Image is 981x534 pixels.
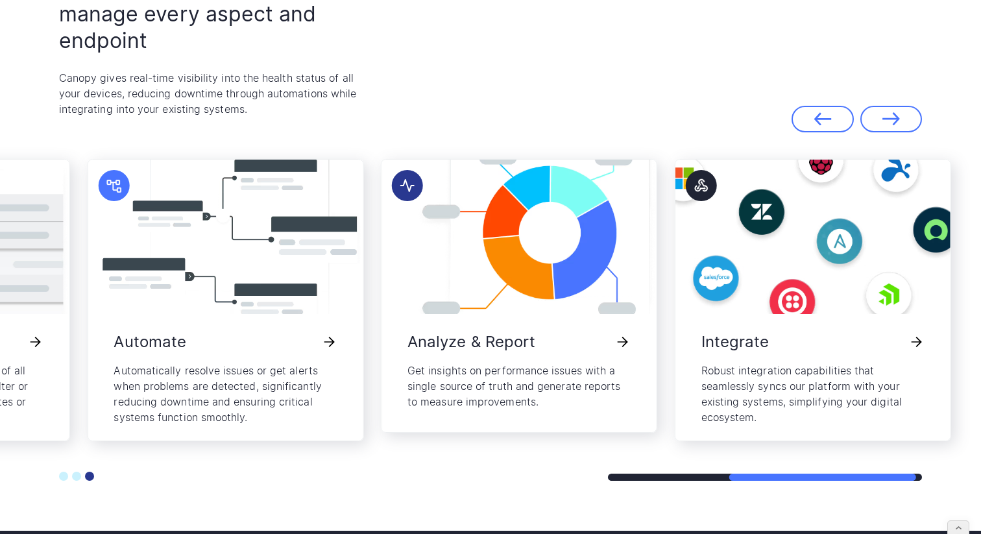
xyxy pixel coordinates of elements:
h3: Analyze & Report [407,330,535,354]
div: 3 / 5 [87,159,363,441]
a: Next slide [860,106,923,132]
a: AutomateAutomatically resolve issues or get alerts when problems are detected, significantly redu... [88,160,363,441]
p: Canopy gives real-time visibility into the health status of all your devices, reducing downtime t... [59,70,370,117]
button: Go to slide 1 [59,472,68,481]
button: Go to slide 3 [85,472,94,481]
button: Go to slide 2 [72,472,81,481]
a: Analyze & ReportGet insights on performance issues with a single source of truth and generate rep... [381,160,657,432]
a: Previous slide [792,106,854,132]
p: Get insights on performance issues with a single source of truth and generate reports to measure ... [407,363,631,409]
h3: Automate [114,330,186,354]
p: Robust integration capabilities that seamlessly syncs our platform with your existing systems, si... [701,363,925,425]
div: 4 / 5 [381,159,657,433]
h3: Integrate [701,330,769,354]
div: 5 / 5 [675,159,951,441]
a: IntegrateRobust integration capabilities that seamlessly syncs our platform with your existing sy... [675,160,951,441]
p: Automatically resolve issues or get alerts when problems are detected, significantly reducing dow... [114,363,337,425]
